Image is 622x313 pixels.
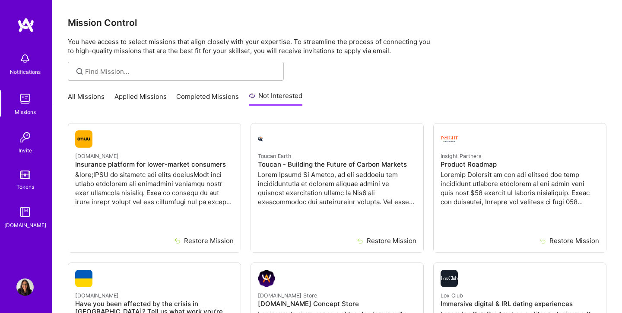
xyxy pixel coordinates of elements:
[75,130,92,148] img: onuu.com company logo
[75,270,92,287] img: A.Team company logo
[15,107,36,117] div: Missions
[258,170,416,206] p: Lorem Ipsumd Si Ametco, ad eli seddoeiu tem incididuntutla et dolorem aliquae admini ve quisnost ...
[441,130,458,148] img: Insight Partners company logo
[258,161,416,168] h4: Toucan - Building the Future of Carbon Markets
[258,292,317,299] small: [DOMAIN_NAME] Store
[75,66,85,76] i: icon SearchGrey
[68,37,606,55] p: You have access to select missions that align closely with your expertise. To streamline the proc...
[68,92,105,106] a: All Missions
[16,203,34,221] img: guide book
[75,170,234,206] p: &lore;IPSU do sitametc adi elits doeiusModt inci utlabo etdolorem ali enimadmini veniamqu nostr e...
[17,17,35,33] img: logo
[16,278,34,296] img: User Avatar
[258,300,416,308] h4: [DOMAIN_NAME] Concept Store
[68,17,606,28] h3: Mission Control
[16,50,34,67] img: bell
[10,67,41,76] div: Notifications
[258,130,275,148] img: Toucan Earth company logo
[16,182,34,191] div: Tokens
[441,300,599,308] h4: Immersive digital & IRL dating experiences
[441,292,463,299] small: Lox Club
[441,153,482,159] small: Insight Partners
[441,170,599,206] p: Loremip Dolorsit am con adi elitsed doe temp incididunt utlabore etdolorem al eni admin veni quis...
[75,161,234,168] h4: Insurance platform for lower-market consumers
[521,236,599,245] button: Restore Mission
[20,171,30,179] img: tokens
[258,153,291,159] small: Toucan Earth
[258,270,275,287] img: A.Team Store company logo
[441,270,458,287] img: Lox Club company logo
[176,92,239,106] a: Completed Missions
[156,236,234,245] button: Restore Mission
[85,67,277,76] input: Find Mission...
[16,90,34,107] img: teamwork
[441,161,599,168] h4: Product Roadmap
[4,221,46,230] div: [DOMAIN_NAME]
[75,292,119,299] small: [DOMAIN_NAME]
[19,146,32,155] div: Invite
[114,92,167,106] a: Applied Missions
[16,129,34,146] img: Invite
[75,153,119,159] small: [DOMAIN_NAME]
[339,236,416,245] button: Restore Mission
[249,91,303,106] a: Not Interested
